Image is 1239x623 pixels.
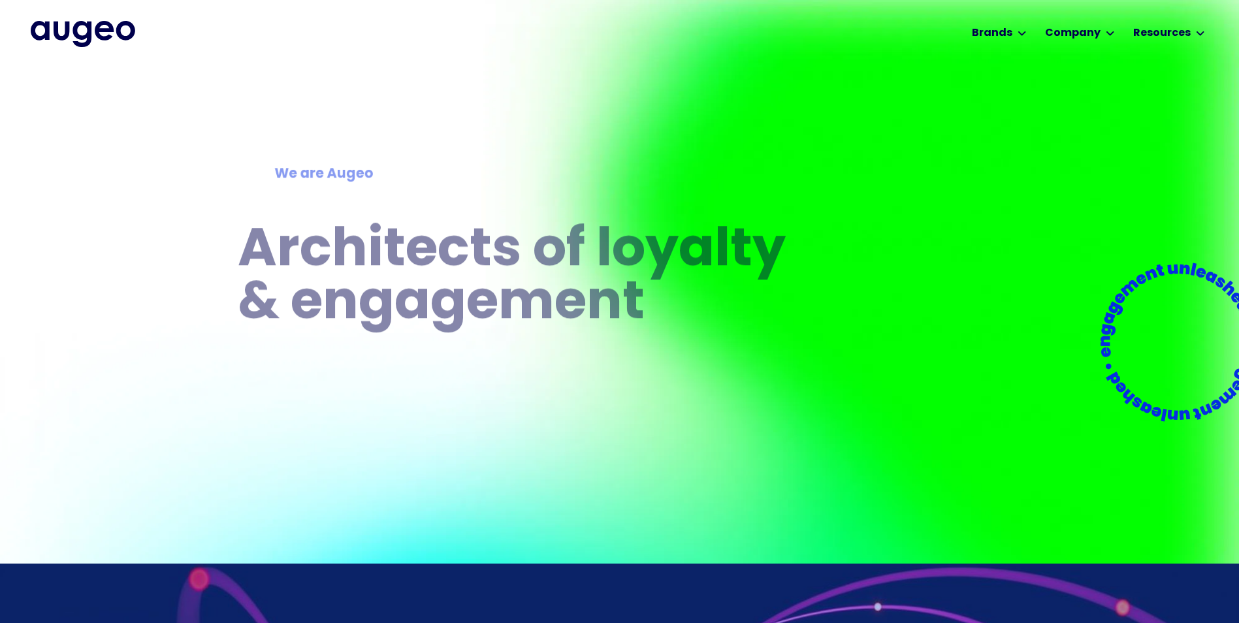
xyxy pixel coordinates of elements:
a: home [31,21,135,47]
div: Company [1045,25,1101,41]
div: We are Augeo [274,164,765,184]
h1: Architects of loyalty & engagement [238,225,802,331]
img: Augeo's full logo in midnight blue. [31,21,135,47]
div: Resources [1133,25,1191,41]
div: Brands [972,25,1012,41]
